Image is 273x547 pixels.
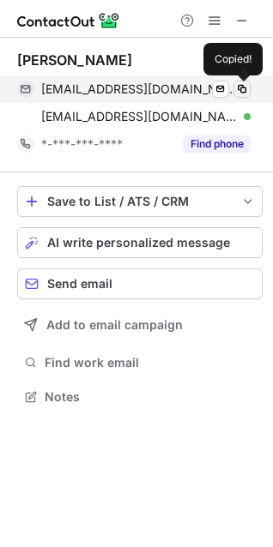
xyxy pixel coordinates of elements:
[41,81,238,97] span: [EMAIL_ADDRESS][DOMAIN_NAME]
[45,355,256,370] span: Find work email
[47,277,112,291] span: Send email
[47,195,233,208] div: Save to List / ATS / CRM
[17,51,132,69] div: [PERSON_NAME]
[41,109,238,124] span: [EMAIL_ADDRESS][DOMAIN_NAME]
[17,227,263,258] button: AI write personalized message
[17,351,263,375] button: Find work email
[17,10,120,31] img: ContactOut v5.3.10
[17,310,263,340] button: Add to email campaign
[183,135,251,153] button: Reveal Button
[46,318,183,332] span: Add to email campaign
[17,186,263,217] button: save-profile-one-click
[45,389,256,405] span: Notes
[17,268,263,299] button: Send email
[17,385,263,409] button: Notes
[47,236,230,249] span: AI write personalized message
